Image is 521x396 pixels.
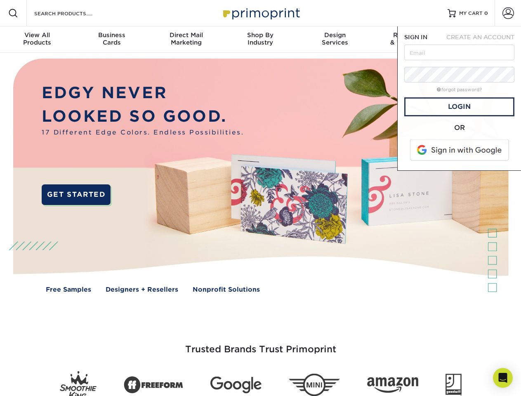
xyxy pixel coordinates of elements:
[42,105,244,128] p: LOOKED SO GOOD.
[372,31,446,46] div: & Templates
[223,26,297,53] a: Shop ByIndustry
[42,128,244,137] span: 17 Different Edge Colors. Endless Possibilities.
[74,26,149,53] a: BusinessCards
[372,26,446,53] a: Resources& Templates
[149,31,223,39] span: Direct Mail
[446,34,514,40] span: CREATE AN ACCOUNT
[106,285,178,295] a: Designers + Resellers
[404,97,514,116] a: Login
[459,10,483,17] span: MY CART
[223,31,297,46] div: Industry
[298,31,372,39] span: Design
[193,285,260,295] a: Nonprofit Solutions
[437,87,482,92] a: forgot password?
[298,26,372,53] a: DesignServices
[149,26,223,53] a: Direct MailMarketing
[19,324,502,365] h3: Trusted Brands Trust Primoprint
[74,31,149,46] div: Cards
[46,285,91,295] a: Free Samples
[372,31,446,39] span: Resources
[404,45,514,60] input: Email
[210,377,262,394] img: Google
[33,8,114,18] input: SEARCH PRODUCTS.....
[219,4,302,22] img: Primoprint
[42,81,244,105] p: EDGY NEVER
[404,34,427,40] span: SIGN IN
[42,184,111,205] a: GET STARTED
[298,31,372,46] div: Services
[404,123,514,133] div: OR
[446,374,462,396] img: Goodwill
[74,31,149,39] span: Business
[223,31,297,39] span: Shop By
[493,368,513,388] div: Open Intercom Messenger
[149,31,223,46] div: Marketing
[484,10,488,16] span: 0
[367,377,418,393] img: Amazon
